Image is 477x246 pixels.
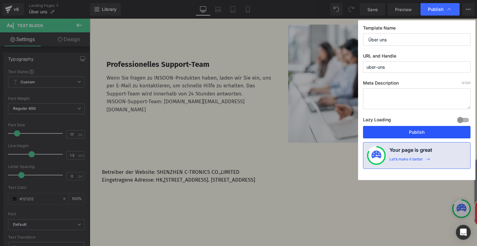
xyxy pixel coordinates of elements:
b: Professionelles Support-Team [17,41,120,50]
label: Meta Description [363,80,470,88]
label: URL and Handle [363,53,470,61]
img: onboarding-status.svg [371,151,381,160]
p: INSOON-Support-Team: [DOMAIN_NAME][EMAIL_ADDRESS][DOMAIN_NAME] [17,79,184,95]
button: Publish [363,126,470,138]
span: Publish [428,7,443,12]
div: Open Intercom Messenger [456,225,471,240]
span: /320 [462,81,470,85]
p: Betreiber der Website: SHENZHEN C-TRONICS CO.,LIMITED [12,150,375,158]
label: Template Name [363,25,470,33]
h4: Your page is great [389,146,432,157]
p: Wenn Sie Fragen zu INSOON-Produkten haben, laden wir Sie ein, uns per E-Mail zu kontaktieren, um ... [17,55,184,79]
span: 0 [462,81,464,85]
div: Let’s make it better [389,157,423,165]
p: Eingetragene Adresse: HK,[STREET_ADDRESS]. [STREET_ADDRESS] [12,157,375,165]
label: Lazy Loading [363,116,391,126]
